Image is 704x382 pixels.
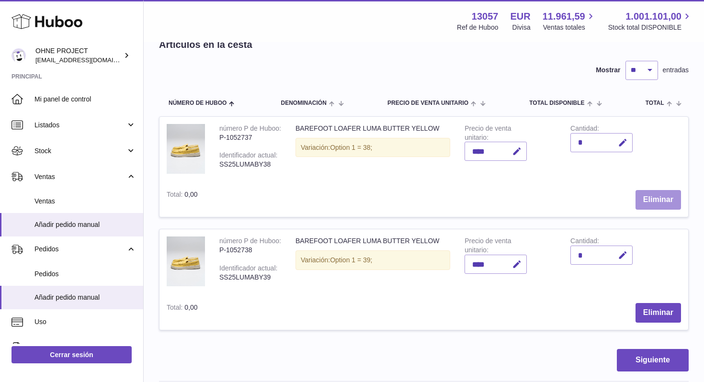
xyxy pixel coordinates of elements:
label: Mostrar [596,66,620,75]
button: Eliminar [636,190,681,210]
div: Divisa [512,23,531,32]
span: Option 1 = 39; [330,256,372,264]
span: Añadir pedido manual [34,220,136,229]
span: 0,00 [184,303,197,311]
img: BAREFOOT LOAFER LUMA BUTTER YELLOW [167,124,205,174]
div: número P de Huboo [219,124,281,135]
label: Total [167,303,184,314]
div: P-1052738 [219,246,281,255]
div: número P de Huboo [219,237,281,247]
div: Ref de Huboo [457,23,498,32]
strong: 13057 [472,10,499,23]
label: Total [167,191,184,201]
button: Eliminar [636,303,681,323]
span: 1.001.101,00 [625,10,681,23]
div: P-1052737 [219,133,281,142]
button: Siguiente [617,349,689,371]
span: Ventas [34,172,126,181]
span: Stock [34,146,126,156]
div: SS25LUMABY39 [219,273,281,282]
div: Identificador actual [219,264,277,274]
span: Option 1 = 38; [330,144,372,151]
span: 11.961,59 [543,10,585,23]
label: Cantidad [570,237,599,247]
img: BAREFOOT LOAFER LUMA BUTTER YELLOW [167,236,205,286]
label: Cantidad [570,124,599,135]
span: [EMAIL_ADDRESS][DOMAIN_NAME] [35,56,141,64]
div: Variación: [295,138,450,157]
strong: EUR [510,10,530,23]
span: entradas [663,66,689,75]
span: Añadir pedido manual [34,293,136,302]
span: Uso [34,317,136,326]
span: Facturación y pagos [34,343,126,352]
span: 0,00 [184,191,197,198]
a: 11.961,59 Ventas totales [543,10,596,32]
span: Listados [34,121,126,130]
div: OHNE PROJECT [35,46,122,65]
span: Total DISPONIBLE [529,100,584,106]
h2: Artículos en la cesta [159,38,252,51]
td: BAREFOOT LOAFER LUMA BUTTER YELLOW [288,117,457,183]
div: Identificador actual [219,151,277,161]
span: Stock total DISPONIBLE [608,23,693,32]
label: Precio de venta unitario [465,237,511,256]
div: Variación: [295,250,450,270]
span: Pedidos [34,270,136,279]
span: Ventas [34,197,136,206]
a: 1.001.101,00 Stock total DISPONIBLE [608,10,693,32]
a: Cerrar sesión [11,346,132,363]
span: Ventas totales [543,23,596,32]
label: Precio de venta unitario [465,124,511,144]
span: Pedidos [34,245,126,254]
td: BAREFOOT LOAFER LUMA BUTTER YELLOW [288,229,457,296]
span: Mi panel de control [34,95,136,104]
div: SS25LUMABY38 [219,160,281,169]
span: Número de Huboo [169,100,227,106]
img: support@ohneproject.com [11,48,26,63]
span: Denominación [281,100,326,106]
span: Precio de venta unitario [387,100,468,106]
span: Total [646,100,664,106]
